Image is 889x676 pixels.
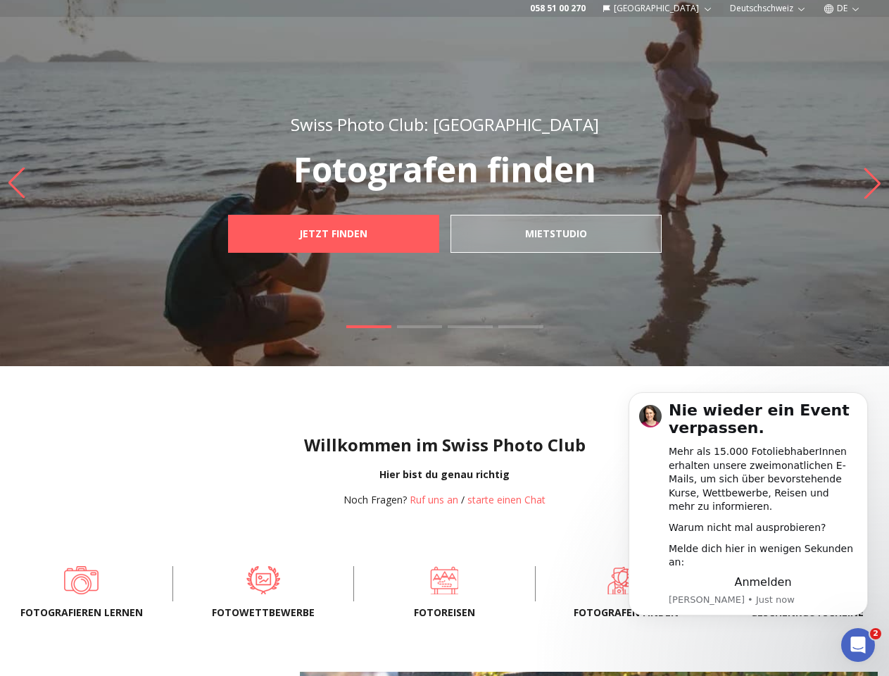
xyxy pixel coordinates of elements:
[377,606,512,620] span: Fotoreisen
[467,493,546,507] button: starte einen Chat
[530,3,586,14] a: 058 51 00 270
[450,215,662,253] a: mietstudio
[343,493,546,507] div: /
[607,384,889,638] iframe: Intercom notifications message
[14,566,150,594] a: Fotografieren lernen
[196,606,332,620] span: Fotowettbewerbe
[197,153,693,187] p: Fotografen finden
[525,227,587,241] b: mietstudio
[377,566,512,594] a: Fotoreisen
[870,628,881,639] span: 2
[343,493,407,506] span: Noch Fragen?
[841,628,875,662] iframe: Intercom live chat
[410,493,458,506] a: Ruf uns an
[299,227,367,241] b: JETZT FINDEN
[291,113,599,136] span: Swiss Photo Club: [GEOGRAPHIC_DATA]
[11,468,878,482] div: Hier bist du genau richtig
[558,606,694,620] span: Fotografen finden
[196,566,332,594] a: Fotowettbewerbe
[11,434,878,456] h1: Willkommen im Swiss Photo Club
[14,606,150,620] span: Fotografieren lernen
[228,215,439,253] a: JETZT FINDEN
[558,566,694,594] a: Fotografen finden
